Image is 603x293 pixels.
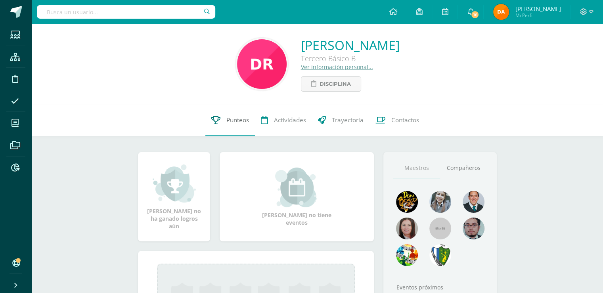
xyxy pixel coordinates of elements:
[515,5,561,13] span: [PERSON_NAME]
[37,5,215,19] input: Busca un usuario...
[391,116,419,124] span: Contactos
[274,116,306,124] span: Actividades
[312,104,369,136] a: Trayectoria
[255,104,312,136] a: Actividades
[429,218,451,239] img: 55x55
[146,164,202,230] div: [PERSON_NAME] no ha ganado logros aún
[369,104,425,136] a: Contactos
[493,4,509,20] img: 82a5943632aca8211823fb2e9800a6c1.png
[471,10,479,19] span: 16
[393,158,440,178] a: Maestros
[332,116,364,124] span: Trayectoria
[463,191,484,213] img: eec80b72a0218df6e1b0c014193c2b59.png
[301,37,400,54] a: [PERSON_NAME]
[393,283,487,291] div: Eventos próximos
[153,164,196,203] img: achievement_small.png
[301,54,400,63] div: Tercero Básico B
[396,191,418,213] img: 29fc2a48271e3f3676cb2cb292ff2552.png
[396,218,418,239] img: 67c3d6f6ad1c930a517675cdc903f95f.png
[301,76,361,92] a: Disciplina
[275,168,318,207] img: event_small.png
[429,191,451,213] img: 45bd7986b8947ad7e5894cbc9b781108.png
[205,104,255,136] a: Punteos
[320,77,351,91] span: Disciplina
[237,39,287,89] img: 3849e5ce039595e3464e26a01f02140c.png
[429,244,451,266] img: 6e7c8ff660ca3d407ab6d57b0593547c.png
[226,116,249,124] span: Punteos
[301,63,373,71] a: Ver información personal...
[396,244,418,266] img: a43eca2235894a1cc1b3d6ce2f11d98a.png
[515,12,561,19] span: Mi Perfil
[463,218,484,239] img: d0e54f245e8330cebada5b5b95708334.png
[440,158,487,178] a: Compañeros
[257,168,337,226] div: [PERSON_NAME] no tiene eventos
